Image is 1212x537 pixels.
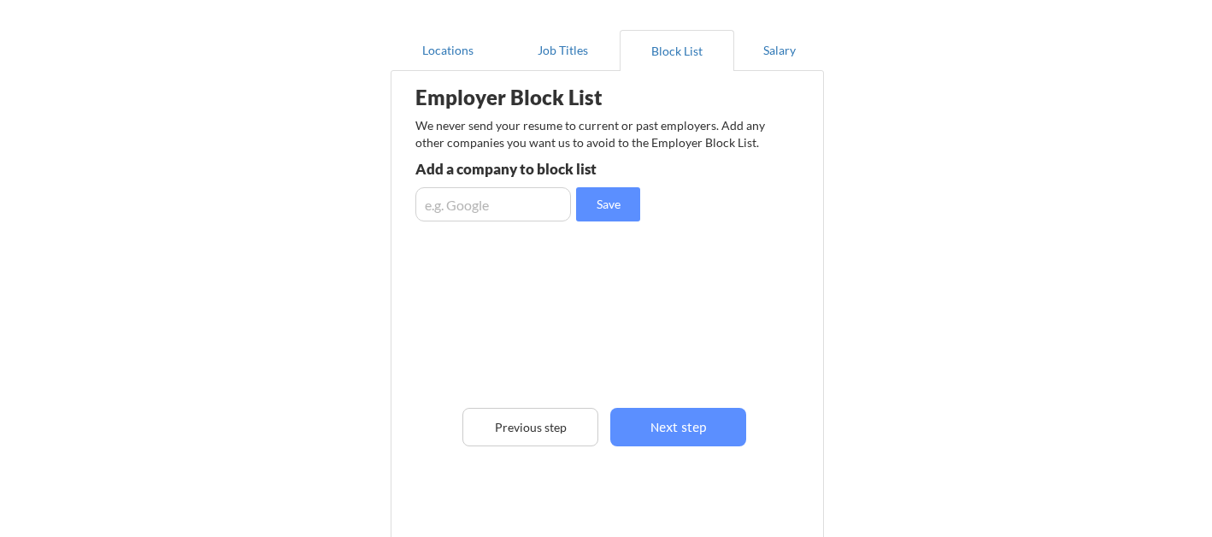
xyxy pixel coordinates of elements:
button: Block List [620,30,734,71]
button: Previous step [462,408,598,446]
button: Save [576,187,640,221]
div: We never send your resume to current or past employers. Add any other companies you want us to av... [415,117,775,150]
button: Salary [734,30,824,71]
button: Job Titles [505,30,620,71]
button: Next step [610,408,746,446]
div: Add a company to block list [415,162,666,176]
div: Employer Block List [415,87,684,108]
button: Locations [391,30,505,71]
input: e.g. Google [415,187,571,221]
